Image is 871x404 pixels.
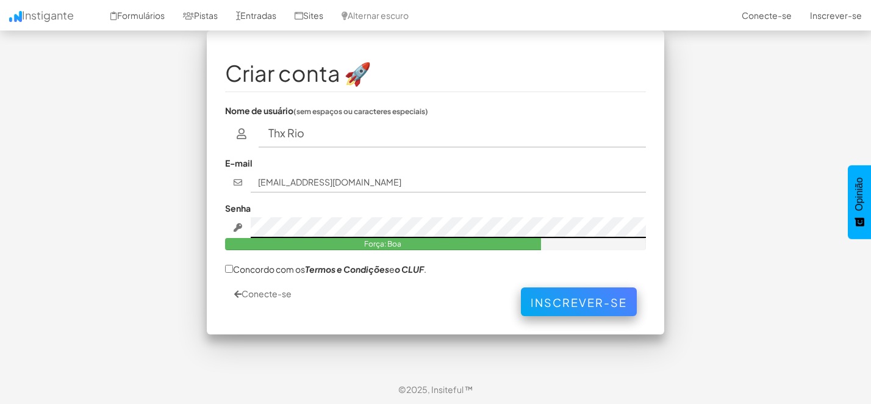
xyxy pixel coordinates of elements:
font: Criar conta 🚀 [225,59,371,87]
font: Força: Boa [364,239,401,248]
input: nome de usuário [259,120,647,148]
input: john@doe.com [251,172,647,193]
font: Entradas [240,10,276,21]
font: © [398,384,406,395]
font: Concordo com os [233,264,305,275]
input: Concordo com osTermos e Condiçõeseo CLUF. [225,265,233,273]
font: Inscrever-se [531,295,627,309]
font: Pistas [194,10,218,21]
font: Opinião [854,177,864,211]
font: Senha [225,203,251,214]
font: 2025, Insiteful ™ [406,384,473,395]
font: Inscrever-se [810,10,862,21]
font: Instigante [22,8,74,22]
font: E-mail [225,157,253,168]
button: Feedback - Mostrar pesquisa [848,165,871,239]
font: e [389,264,395,275]
font: Conecte-se [742,10,792,21]
img: icon.png [9,11,22,22]
font: Formulários [117,10,165,21]
button: Inscrever-se [521,287,637,316]
a: Termos e Condições [305,264,389,275]
a: Conecte-se [234,288,292,299]
font: Conecte-se [242,288,292,299]
font: . [424,264,426,275]
font: Sites [303,10,323,21]
font: (sem espaços ou caracteres especiais) [293,107,428,116]
font: Alternar escuro [348,10,409,21]
font: Nome de usuário [225,105,293,116]
a: o CLUF [395,264,424,275]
